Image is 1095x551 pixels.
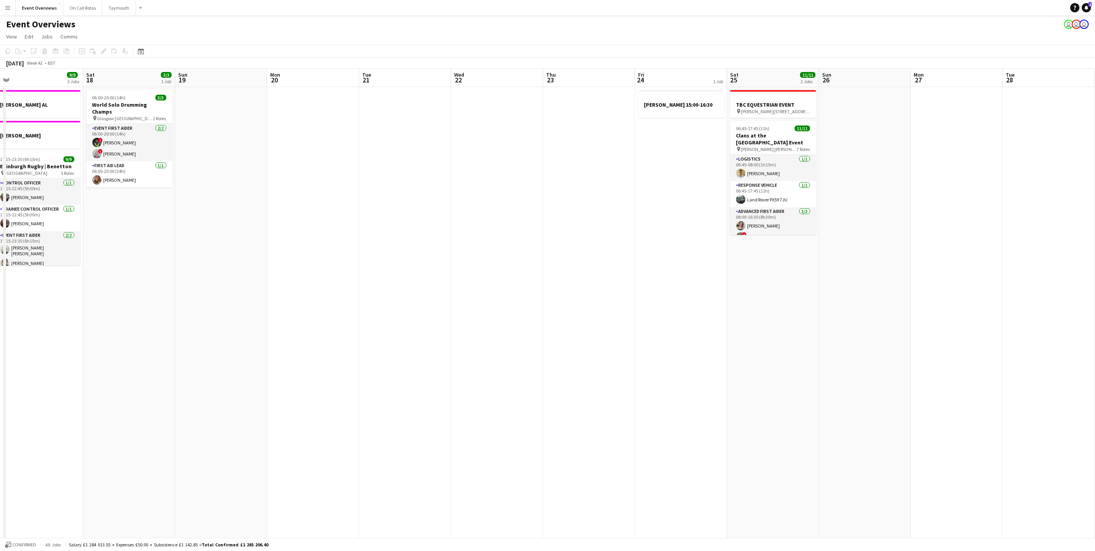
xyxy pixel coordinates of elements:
[6,59,24,67] div: [DATE]
[102,0,136,15] button: Taymouth
[6,33,17,40] span: View
[202,542,268,548] span: Total Confirmed £1 285 206.40
[69,542,268,548] div: Salary £1 284 013.55 + Expenses £50.00 + Subsistence £1 142.85 =
[48,60,55,66] div: BST
[3,32,20,42] a: View
[1082,3,1091,12] a: 1
[1088,2,1092,7] span: 1
[1072,20,1081,29] app-user-avatar: Operations Team
[1080,20,1089,29] app-user-avatar: Operations Team
[64,0,102,15] button: On Call Rotas
[6,18,75,30] h1: Event Overviews
[25,33,33,40] span: Edit
[12,542,36,548] span: Confirmed
[22,32,37,42] a: Edit
[1064,20,1073,29] app-user-avatar: Operations Team
[25,60,45,66] span: Week 42
[4,541,37,549] button: Confirmed
[16,0,64,15] button: Event Overviews
[41,33,53,40] span: Jobs
[57,32,81,42] a: Comms
[44,542,62,548] span: All jobs
[38,32,56,42] a: Jobs
[60,33,78,40] span: Comms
